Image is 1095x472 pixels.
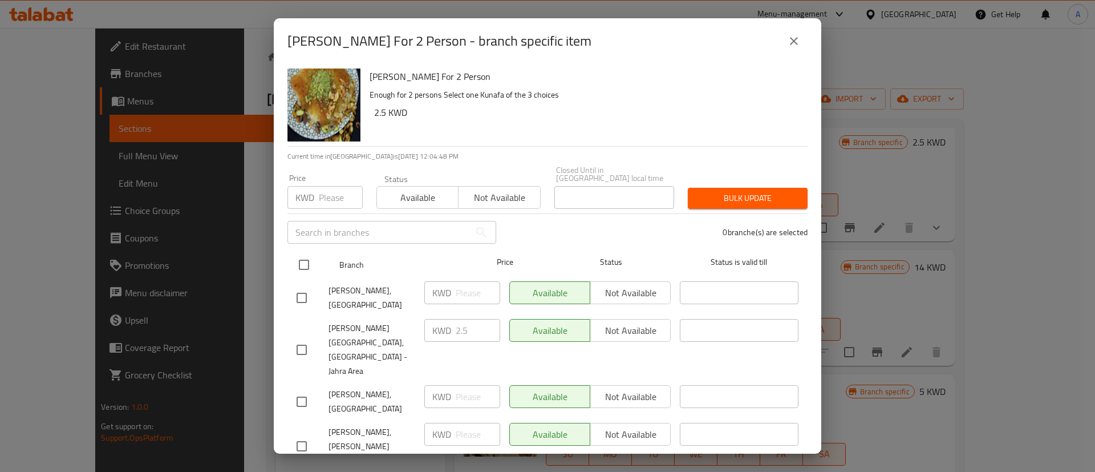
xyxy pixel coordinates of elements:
p: KWD [432,427,451,441]
span: [PERSON_NAME][GEOGRAPHIC_DATA], [GEOGRAPHIC_DATA] - Jahra Area [328,321,415,378]
input: Please enter price [456,423,500,446]
button: close [780,27,808,55]
p: 0 branche(s) are selected [723,227,808,238]
input: Please enter price [456,319,500,342]
span: Bulk update [697,191,798,205]
span: Available [382,189,454,206]
span: Not available [463,189,536,206]
span: [PERSON_NAME], [PERSON_NAME][GEOGRAPHIC_DATA] [328,425,415,468]
p: Current time in [GEOGRAPHIC_DATA] is [DATE] 12:04:48 PM [287,151,808,162]
h6: 2.5 KWD [374,104,798,120]
p: KWD [432,390,451,404]
input: Search in branches [287,221,470,244]
p: Enough for 2 persons Select one Kunafa of the 3 choices [370,88,798,102]
span: Status [552,255,671,269]
button: Not available [458,186,540,209]
input: Please enter price [456,281,500,304]
span: Price [467,255,543,269]
span: [PERSON_NAME], [GEOGRAPHIC_DATA] [328,388,415,416]
input: Please enter price [319,186,363,209]
button: Bulk update [688,188,808,209]
input: Please enter price [456,385,500,408]
span: Branch [339,258,458,272]
h2: [PERSON_NAME] For 2 Person - branch specific item [287,32,591,50]
p: KWD [295,191,314,204]
p: KWD [432,286,451,300]
img: Habiba Kunafa For 2 Person [287,68,360,142]
span: [PERSON_NAME], [GEOGRAPHIC_DATA] [328,284,415,312]
p: KWD [432,324,451,337]
button: Available [376,186,459,209]
h6: [PERSON_NAME] For 2 Person [370,68,798,84]
span: Status is valid till [680,255,798,269]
